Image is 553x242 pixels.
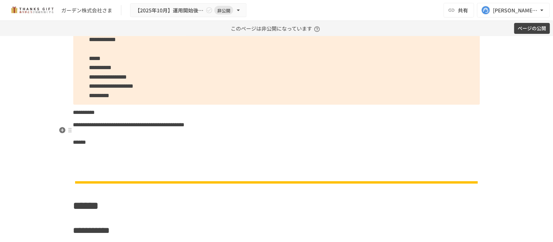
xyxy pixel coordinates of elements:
button: 【2025年10月】運用開始後振り返りミーティング非公開 [130,3,247,17]
img: n6GUNqEHdaibHc1RYGm9WDNsCbxr1vBAv6Dpu1pJovz [73,180,480,185]
span: 非公開 [214,7,233,14]
p: このページは非公開になっています [231,21,322,36]
span: 共有 [458,6,468,14]
div: ガーデン株式会社さま [61,7,112,14]
button: ページの公開 [514,23,550,34]
button: 共有 [444,3,474,17]
button: [PERSON_NAME][EMAIL_ADDRESS][DOMAIN_NAME] [477,3,550,17]
span: 【2025年10月】運用開始後振り返りミーティング [135,6,204,15]
div: [PERSON_NAME][EMAIL_ADDRESS][DOMAIN_NAME] [493,6,538,15]
img: mMP1OxWUAhQbsRWCurg7vIHe5HqDpP7qZo7fRoNLXQh [9,4,55,16]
